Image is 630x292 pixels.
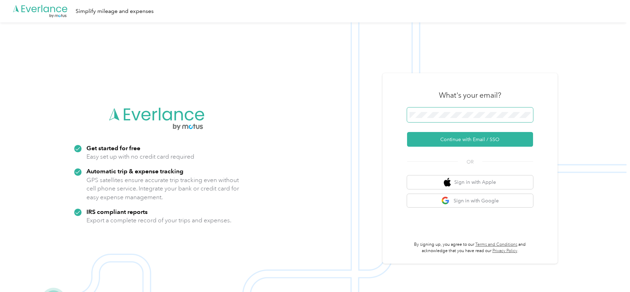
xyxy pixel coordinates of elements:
[407,132,533,147] button: Continue with Email / SSO
[86,216,231,225] p: Export a complete record of your trips and expenses.
[76,7,154,16] div: Simplify mileage and expenses
[439,90,501,100] h3: What's your email?
[86,176,239,202] p: GPS satellites ensure accurate trip tracking even without cell phone service. Integrate your bank...
[475,242,517,247] a: Terms and Conditions
[492,248,517,253] a: Privacy Policy
[407,175,533,189] button: apple logoSign in with Apple
[86,208,148,215] strong: IRS compliant reports
[407,242,533,254] p: By signing up, you agree to our and acknowledge that you have read our .
[458,158,482,166] span: OR
[444,178,451,187] img: apple logo
[86,167,183,175] strong: Automatic trip & expense tracking
[86,144,140,152] strong: Get started for free
[441,196,450,205] img: google logo
[407,194,533,208] button: google logoSign in with Google
[591,253,630,292] iframe: Everlance-gr Chat Button Frame
[86,152,194,161] p: Easy set up with no credit card required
